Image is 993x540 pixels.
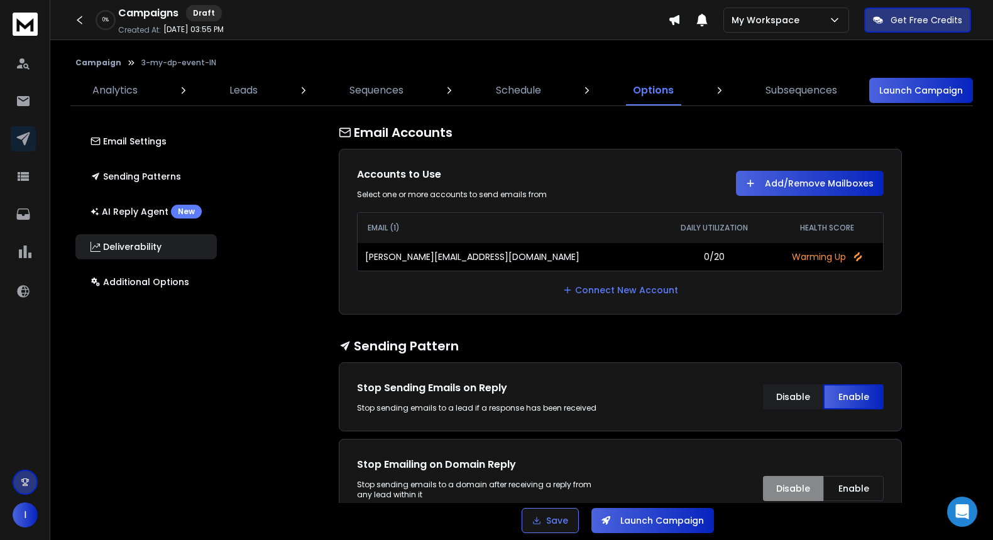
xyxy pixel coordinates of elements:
p: Created At: [118,25,161,35]
div: Draft [186,5,222,21]
p: Get Free Credits [891,14,962,26]
p: Options [633,83,674,98]
h1: Stop Emailing on Domain Reply [357,457,608,472]
img: logo [13,13,38,36]
button: AI Reply AgentNew [75,199,217,224]
button: I [13,502,38,527]
a: Options [625,75,681,105]
p: 0 % [102,16,109,24]
th: DAILY UTILIZATION [657,213,772,243]
p: AI Reply Agent [91,205,202,219]
button: Email Settings [75,129,217,154]
h1: Email Accounts [339,124,902,141]
button: Launch Campaign [591,508,714,533]
a: Leads [222,75,265,105]
a: Schedule [488,75,549,105]
p: [PERSON_NAME][EMAIL_ADDRESS][DOMAIN_NAME] [365,251,579,263]
button: Disable [763,384,823,409]
a: Analytics [85,75,145,105]
div: New [171,205,202,219]
a: Subsequences [758,75,845,105]
th: EMAIL (1) [358,213,657,243]
div: Stop sending emails to a lead if a response has been received [357,403,608,413]
button: Sending Patterns [75,164,217,189]
a: Sequences [342,75,411,105]
div: Select one or more accounts to send emails from [357,190,608,200]
p: Deliverability [91,240,162,253]
h1: Accounts to Use [357,167,608,182]
p: My Workspace [732,14,804,26]
button: Enable [823,384,884,409]
button: Disable [763,476,823,501]
button: Additional Options [75,269,217,294]
p: Sequences [349,83,403,98]
p: Email Settings [91,135,167,148]
h1: Campaigns [118,6,178,21]
p: Stop sending emails to a domain after receiving a reply from any lead within it [357,480,608,520]
p: Analytics [92,83,138,98]
button: Enable [823,476,884,501]
button: Get Free Credits [864,8,971,33]
p: Sending Patterns [91,170,181,183]
p: 3-my-dp-event-IN [141,58,216,68]
td: 0/20 [657,243,772,271]
button: Deliverability [75,234,217,259]
p: Additional Options [91,276,189,288]
p: Subsequences [765,83,837,98]
p: Schedule [496,83,541,98]
button: Add/Remove Mailboxes [736,171,884,196]
h1: Stop Sending Emails on Reply [357,381,608,396]
p: [DATE] 03:55 PM [163,24,224,35]
button: Save [522,508,579,533]
p: Leads [229,83,258,98]
p: Warming Up [779,251,875,263]
button: Campaign [75,58,121,68]
button: Launch Campaign [869,78,973,103]
div: Open Intercom Messenger [947,497,977,527]
th: HEALTH SCORE [771,213,883,243]
h1: Sending Pattern [339,337,902,355]
a: Connect New Account [562,284,678,296]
